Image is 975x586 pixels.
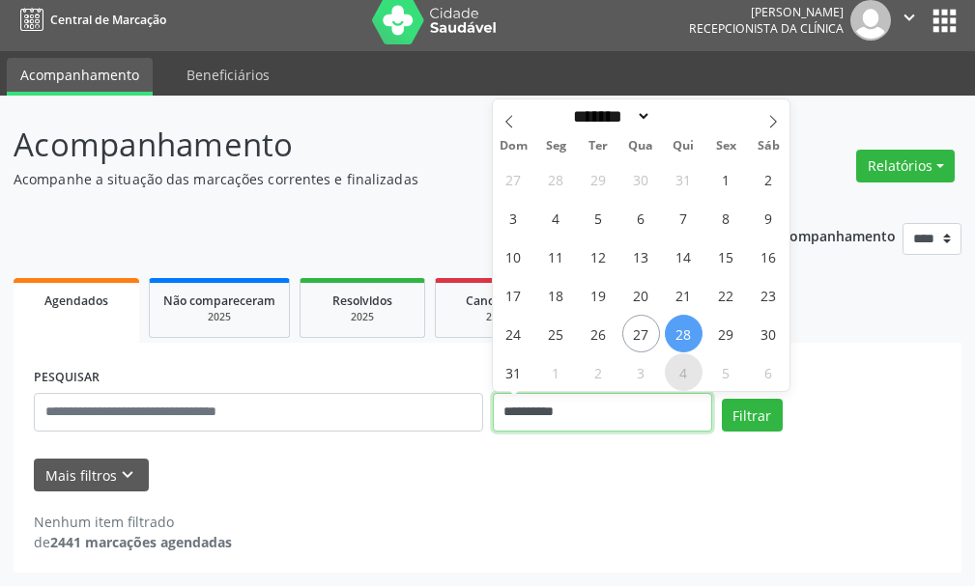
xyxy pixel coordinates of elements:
span: Agosto 29, 2025 [707,315,745,352]
a: Central de Marcação [14,4,166,36]
a: Acompanhamento [7,58,153,96]
span: Agosto 7, 2025 [665,199,703,237]
a: Beneficiários [173,58,283,92]
span: Setembro 3, 2025 [622,353,660,391]
span: Agosto 15, 2025 [707,237,745,275]
span: Sáb [747,140,789,153]
span: Agosto 9, 2025 [750,199,788,237]
span: Agendados [44,293,108,309]
span: Setembro 6, 2025 [750,353,788,391]
span: Agosto 31, 2025 [495,353,532,391]
span: Agosto 22, 2025 [707,276,745,314]
button: apps [928,4,961,38]
span: Agosto 21, 2025 [665,276,703,314]
i:  [899,7,920,28]
span: Agosto 6, 2025 [622,199,660,237]
div: 2025 [449,310,546,324]
button: Mais filtroskeyboard_arrow_down [34,459,149,492]
span: Agosto 23, 2025 [750,276,788,314]
span: Resolvidos [332,293,392,309]
span: Central de Marcação [50,12,166,28]
span: Não compareceram [163,293,275,309]
strong: 2441 marcações agendadas [50,533,232,551]
span: Julho 28, 2025 [537,160,575,198]
span: Agosto 19, 2025 [580,276,617,314]
p: Acompanhe a situação das marcações correntes e finalizadas [14,169,677,189]
span: Julho 29, 2025 [580,160,617,198]
span: Setembro 1, 2025 [537,353,575,391]
span: Sex [704,140,747,153]
i: keyboard_arrow_down [117,464,138,486]
span: Agosto 8, 2025 [707,199,745,237]
span: Setembro 4, 2025 [665,353,703,391]
span: Seg [534,140,577,153]
span: Agosto 2, 2025 [750,160,788,198]
span: Agosto 12, 2025 [580,237,617,275]
span: Agosto 16, 2025 [750,237,788,275]
span: Agosto 26, 2025 [580,315,617,352]
span: Agosto 27, 2025 [622,315,660,352]
button: Filtrar [722,399,783,432]
button: Relatórios [856,150,955,182]
span: Julho 30, 2025 [622,160,660,198]
span: Agosto 20, 2025 [622,276,660,314]
span: Ter [577,140,619,153]
p: Ano de acompanhamento [725,223,896,247]
span: Agosto 18, 2025 [537,276,575,314]
span: Agosto 11, 2025 [537,237,575,275]
span: Agosto 25, 2025 [537,315,575,352]
span: Dom [493,140,535,153]
span: Agosto 4, 2025 [537,199,575,237]
span: Agosto 24, 2025 [495,315,532,352]
div: 2025 [163,310,275,324]
div: [PERSON_NAME] [689,4,844,20]
span: Agosto 14, 2025 [665,237,703,275]
span: Setembro 2, 2025 [580,353,617,391]
p: Acompanhamento [14,121,677,169]
input: Year [651,106,715,126]
span: Cancelados [466,293,531,309]
label: PESQUISAR [34,363,100,393]
span: Agosto 17, 2025 [495,276,532,314]
div: de [34,532,232,552]
span: Qui [662,140,704,153]
span: Qua [619,140,662,153]
span: Agosto 10, 2025 [495,237,532,275]
div: Nenhum item filtrado [34,512,232,532]
span: Agosto 1, 2025 [707,160,745,198]
select: Month [567,106,652,126]
span: Agosto 3, 2025 [495,199,532,237]
span: Julho 31, 2025 [665,160,703,198]
span: Setembro 5, 2025 [707,353,745,391]
span: Julho 27, 2025 [495,160,532,198]
span: Agosto 28, 2025 [665,315,703,352]
span: Agosto 30, 2025 [750,315,788,352]
span: Agosto 5, 2025 [580,199,617,237]
span: Agosto 13, 2025 [622,237,660,275]
div: 2025 [314,310,411,324]
span: Recepcionista da clínica [689,20,844,37]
